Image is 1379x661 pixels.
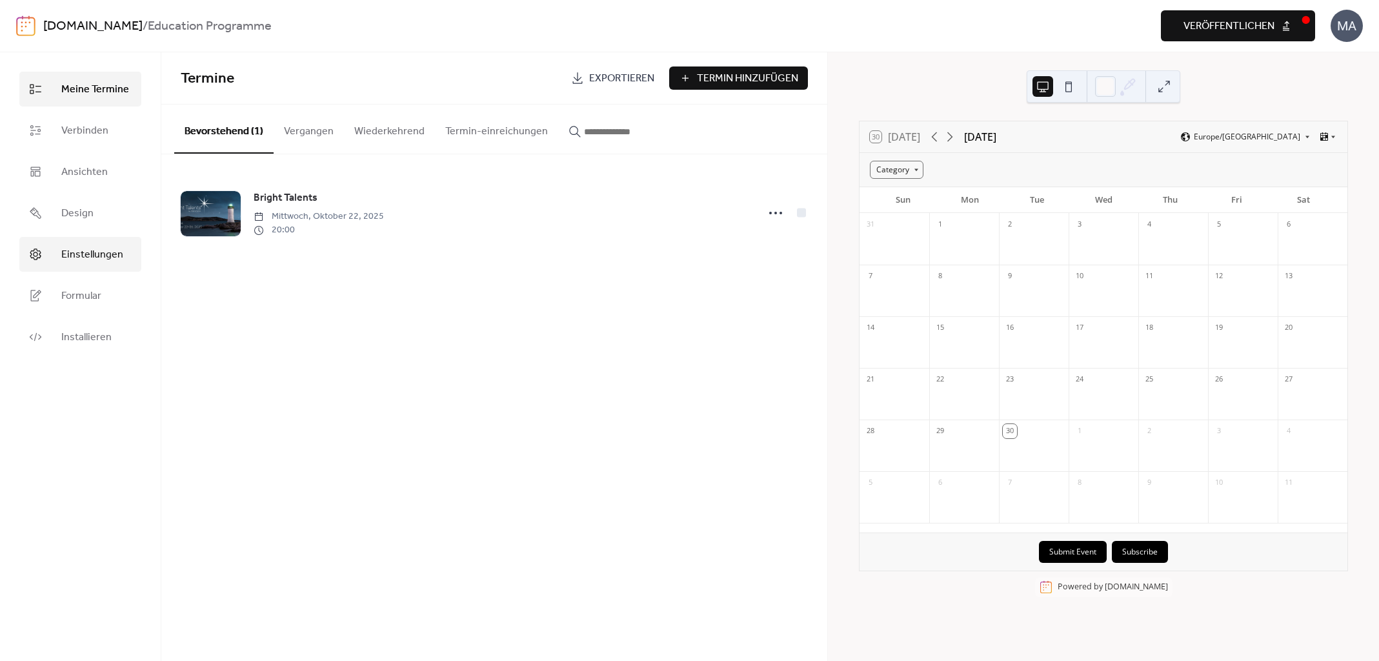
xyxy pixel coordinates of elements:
span: Exportieren [589,71,654,86]
div: 27 [1282,372,1296,387]
button: Termin-einreichungen [435,105,558,152]
a: Ansichten [19,154,141,189]
button: Termin Hinzufügen [669,66,808,90]
b: / [143,14,148,39]
div: 21 [863,372,878,387]
a: Verbinden [19,113,141,148]
span: Europe/[GEOGRAPHIC_DATA] [1194,133,1300,141]
div: 24 [1072,372,1087,387]
span: Formular [61,289,101,304]
span: Einstellungen [61,247,123,263]
div: Powered by [1058,581,1168,592]
button: veröffentlichen [1161,10,1315,41]
div: 31 [863,218,878,232]
div: 4 [1282,424,1296,438]
div: Fri [1203,187,1270,213]
span: Design [61,206,94,221]
div: 14 [863,321,878,335]
div: 8 [1072,476,1087,490]
a: Exportieren [561,66,664,90]
span: Termin Hinzufügen [697,71,798,86]
div: 16 [1003,321,1017,335]
div: Sat [1271,187,1337,213]
div: 5 [1212,218,1226,232]
div: 7 [863,269,878,283]
div: 4 [1142,218,1156,232]
div: 11 [1282,476,1296,490]
div: [DATE] [964,129,996,145]
div: 3 [1072,218,1087,232]
div: Thu [1137,187,1203,213]
a: Einstellungen [19,237,141,272]
button: Vergangen [274,105,344,152]
div: 10 [1072,269,1087,283]
button: Subscribe [1112,541,1168,563]
div: 17 [1072,321,1087,335]
span: Installieren [61,330,112,345]
span: Mittwoch, Oktober 22, 2025 [254,210,384,223]
button: Wiederkehrend [344,105,435,152]
div: 9 [1003,269,1017,283]
div: 12 [1212,269,1226,283]
div: 3 [1212,424,1226,438]
div: 18 [1142,321,1156,335]
span: Termine [181,65,234,93]
div: 8 [933,269,947,283]
img: logo [16,15,35,36]
div: Tue [1003,187,1070,213]
b: Education Programme [148,14,272,39]
div: 26 [1212,372,1226,387]
div: 1 [933,218,947,232]
a: Formular [19,278,141,313]
div: 11 [1142,269,1156,283]
div: Wed [1070,187,1136,213]
div: 30 [1003,424,1017,438]
a: Installieren [19,320,141,354]
div: 29 [933,424,947,438]
div: Mon [937,187,1003,213]
span: Verbinden [61,123,108,139]
div: 2 [1003,218,1017,232]
a: Bright Talents [254,190,317,207]
div: 9 [1142,476,1156,490]
div: 19 [1212,321,1226,335]
div: Sun [870,187,936,213]
a: [DOMAIN_NAME] [1105,581,1168,592]
button: Bevorstehend (1) [174,105,274,154]
div: 15 [933,321,947,335]
div: 22 [933,372,947,387]
button: Submit Event [1039,541,1107,563]
a: Design [19,196,141,230]
a: [DOMAIN_NAME] [43,14,143,39]
div: MA [1331,10,1363,42]
div: 6 [1282,218,1296,232]
div: 1 [1072,424,1087,438]
span: 20:00 [254,223,384,237]
span: Ansichten [61,165,108,180]
div: 28 [863,424,878,438]
div: 25 [1142,372,1156,387]
div: 23 [1003,372,1017,387]
span: Meine Termine [61,82,129,97]
div: 2 [1142,424,1156,438]
span: veröffentlichen [1183,19,1274,34]
div: 5 [863,476,878,490]
div: 20 [1282,321,1296,335]
div: 13 [1282,269,1296,283]
a: Meine Termine [19,72,141,107]
div: 6 [933,476,947,490]
div: 7 [1003,476,1017,490]
div: 10 [1212,476,1226,490]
